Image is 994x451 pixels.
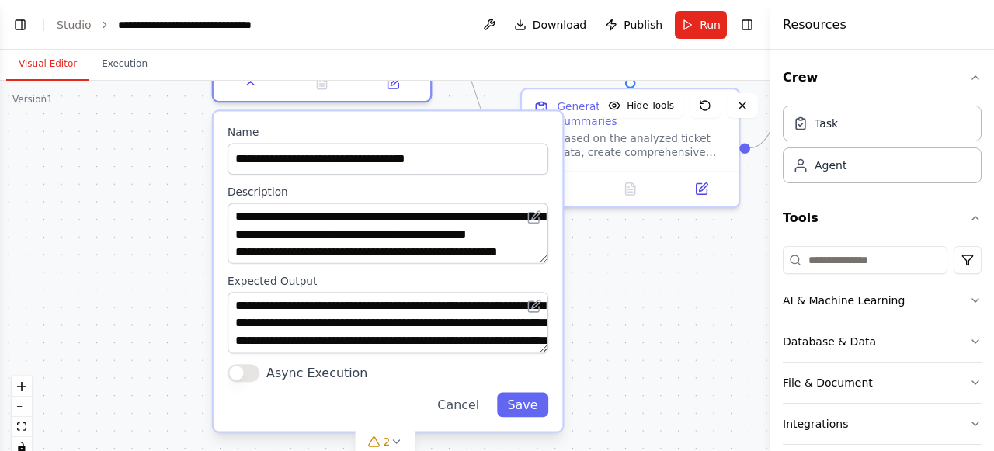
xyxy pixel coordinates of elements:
[627,99,674,112] span: Hide Tools
[497,392,548,417] button: Save
[266,364,367,382] label: Async Execution
[783,56,982,99] button: Crew
[593,179,668,199] button: No output available
[523,296,544,317] button: Open in editor
[9,14,31,36] button: Show left sidebar
[228,126,548,140] label: Name
[624,17,662,33] span: Publish
[384,434,391,449] span: 2
[12,417,32,437] button: fit view
[228,275,548,289] label: Expected Output
[783,99,982,196] div: Crew
[57,19,92,31] a: Studio
[363,73,423,94] button: Open in side panel
[783,321,982,362] button: Database & Data
[508,11,593,39] button: Download
[12,376,32,397] button: zoom in
[284,73,359,94] button: No output available
[57,17,293,33] nav: breadcrumb
[700,17,721,33] span: Run
[89,48,160,81] button: Execution
[750,29,819,156] g: Edge from 03c2da47-a59c-4efb-94ff-e8692962861f to 737429a0-8231-481a-90d8-a5caaf9c29f2
[599,93,683,118] button: Hide Tools
[671,179,732,199] button: Open in side panel
[815,116,838,131] div: Task
[523,206,544,227] button: Open in editor
[675,11,727,39] button: Run
[520,88,741,208] div: Generate Support Team SummariesBased on the analyzed ticket data, create comprehensive summaries ...
[815,158,846,173] div: Agent
[783,16,846,34] h4: Resources
[557,100,728,128] div: Generate Support Team Summaries
[442,33,511,157] g: Edge from dd951238-27e2-43f9-825f-d2a8f046f4ca to 03c2da47-a59c-4efb-94ff-e8692962861f
[783,280,982,321] button: AI & Machine Learning
[736,14,758,36] button: Hide right sidebar
[533,17,587,33] span: Download
[427,392,490,417] button: Cancel
[783,363,982,403] button: File & Document
[228,186,548,199] label: Description
[783,404,982,444] button: Integrations
[557,132,728,160] div: Based on the analyzed ticket data, create comprehensive summaries for the support team including:...
[599,11,669,39] button: Publish
[12,93,53,106] div: Version 1
[783,196,982,240] button: Tools
[12,397,32,417] button: zoom out
[6,48,89,81] button: Visual Editor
